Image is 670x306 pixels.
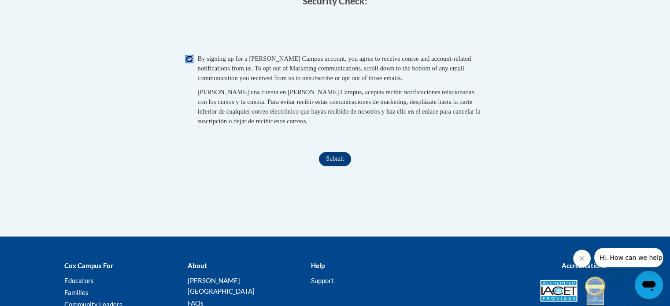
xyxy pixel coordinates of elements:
[198,55,471,81] span: By signing up for a [PERSON_NAME] Campus account, you agree to receive course and account-related...
[540,280,577,302] img: Accredited IACET® Provider
[187,262,207,269] b: About
[635,271,663,299] iframe: Button to launch messaging window
[64,277,94,284] a: Educators
[64,262,113,269] b: Cox Campus For
[268,15,402,49] iframe: reCAPTCHA
[594,248,663,267] iframe: Message from company
[311,277,333,284] a: Support
[562,262,606,269] b: Accreditations
[573,250,591,267] iframe: Close message
[311,262,324,269] b: Help
[64,288,89,296] a: Families
[5,6,71,13] span: Hi. How can we help?
[198,88,481,125] span: [PERSON_NAME] una cuenta en [PERSON_NAME] Campus, aceptas recibir notificaciones relacionadas con...
[187,277,254,295] a: [PERSON_NAME][GEOGRAPHIC_DATA]
[319,152,351,166] input: Submit
[584,275,606,306] img: IDA® Accredited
